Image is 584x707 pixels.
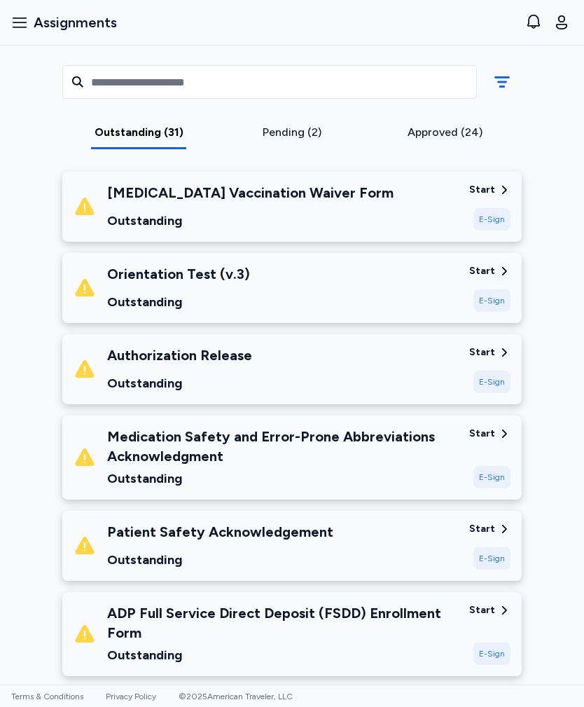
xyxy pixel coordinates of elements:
[469,183,495,197] div: Start
[107,603,458,643] div: ADP Full Service Direct Deposit (FSDD) Enrollment Form
[473,371,510,393] div: E-Sign
[473,208,510,231] div: E-Sign
[34,13,117,32] span: Assignments
[179,692,293,701] span: © 2025 American Traveler, LLC
[106,692,156,701] a: Privacy Policy
[107,469,458,488] div: Outstanding
[469,427,495,441] div: Start
[107,264,250,284] div: Orientation Test (v.3)
[473,289,510,312] div: E-Sign
[469,603,495,617] div: Start
[107,645,458,665] div: Outstanding
[107,522,333,542] div: Patient Safety Acknowledgement
[107,345,252,365] div: Authorization Release
[473,466,510,488] div: E-Sign
[473,547,510,570] div: E-Sign
[469,345,495,359] div: Start
[473,643,510,665] div: E-Sign
[221,124,363,141] div: Pending (2)
[6,7,123,38] button: Assignments
[469,264,495,278] div: Start
[107,211,394,231] div: Outstanding
[374,124,516,141] div: Approved (24)
[107,292,250,312] div: Outstanding
[68,124,210,141] div: Outstanding (31)
[107,550,333,570] div: Outstanding
[469,522,495,536] div: Start
[107,183,394,203] div: [MEDICAL_DATA] Vaccination Waiver Form
[11,692,83,701] a: Terms & Conditions
[107,373,252,393] div: Outstanding
[107,427,458,466] div: Medication Safety and Error-Prone Abbreviations Acknowledgment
